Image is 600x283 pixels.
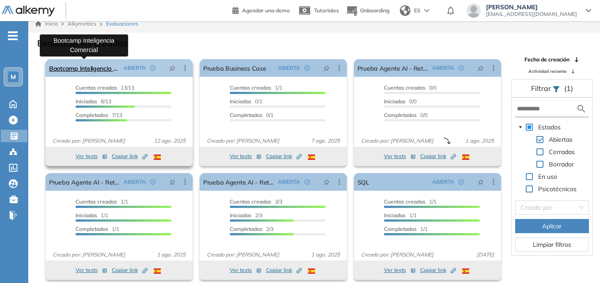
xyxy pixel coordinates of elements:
img: world [400,5,410,16]
button: Onboarding [346,1,389,20]
span: 1/1 [384,212,417,219]
span: Cerradas [549,148,575,156]
a: Prueba Agente AI - Retroalimentar - Efectivo [203,173,274,191]
button: Copiar link [112,265,148,275]
span: 13/13 [76,84,134,91]
span: 1/1 [230,84,282,91]
span: Cuentas creadas [230,198,271,205]
a: Inicio [35,20,58,28]
span: Completados [384,112,417,118]
span: Cuentas creadas [76,84,117,91]
span: Creado por: [PERSON_NAME] [357,137,437,145]
span: Copiar link [266,266,302,274]
span: Copiar link [266,152,302,160]
span: pushpin [169,178,175,185]
span: Actividad reciente [528,68,566,75]
img: arrow [424,9,429,12]
span: Psicotécnicos [536,184,578,194]
span: Completados [76,112,108,118]
span: [PERSON_NAME] [486,4,577,11]
img: ESP [154,268,161,274]
iframe: Chat Widget [556,241,600,283]
span: 1/1 [76,198,128,205]
span: 1/1 [384,226,428,232]
span: pushpin [478,178,484,185]
span: 1 ago. 2025 [153,251,189,259]
span: Cuentas creadas [76,198,117,205]
span: Iniciadas [384,212,406,219]
span: pushpin [478,64,484,72]
a: Bootcamp Inteligencia Comercial [49,59,120,77]
span: Limpiar filtros [533,240,571,249]
span: Iniciadas [230,212,251,219]
img: ESP [462,155,469,160]
h3: Evaluaciones creadas [37,38,127,49]
button: Ver tests [76,151,107,162]
div: Bootcamp Inteligencia Comercial [40,34,128,57]
span: Abiertas [547,134,574,145]
span: check-circle [304,65,310,71]
span: Iniciadas [384,98,406,105]
span: Iniciadas [76,212,97,219]
div: Widget de chat [556,241,600,283]
button: Aplicar [515,219,589,233]
span: Creado por: [PERSON_NAME] [203,251,283,259]
a: SQL [357,173,369,191]
button: Limpiar filtros [515,238,589,252]
span: En uso [536,171,559,182]
span: Completados [230,226,262,232]
span: Onboarding [360,7,389,14]
span: ABIERTA [278,178,300,186]
span: 7 ago. 2025 [308,137,343,145]
span: ABIERTA [124,64,146,72]
button: pushpin [471,175,490,189]
span: [EMAIL_ADDRESS][DOMAIN_NAME] [486,11,577,18]
span: ABIERTA [278,64,300,72]
span: 2/3 [230,226,273,232]
a: Agendar una demo [232,4,290,15]
i: - [8,35,18,37]
span: 1 ago. 2025 [462,137,497,145]
button: pushpin [163,61,182,75]
img: Logo [2,6,55,17]
span: Tutoriales [314,7,339,14]
span: caret-down [518,125,523,129]
span: Iniciadas [76,98,97,105]
span: 8/13 [76,98,111,105]
span: Copiar link [112,152,148,160]
span: 12 ago. 2025 [150,137,189,145]
span: 0/0 [384,112,428,118]
button: Ver tests [384,265,416,275]
span: Completados [76,226,108,232]
span: 7/13 [76,112,122,118]
span: check-circle [150,65,156,71]
span: Completados [230,112,262,118]
span: 1/1 [76,212,108,219]
button: Ver tests [76,265,107,275]
span: Estados [538,123,561,131]
span: Aplicar [542,221,562,231]
span: 0/0 [384,84,437,91]
span: Creado por: [PERSON_NAME] [49,251,129,259]
span: (1) [564,83,573,94]
span: Iniciadas [230,98,251,105]
span: Alkymetrics [68,20,96,27]
button: pushpin [317,175,336,189]
span: Creado por: [PERSON_NAME] [49,137,129,145]
span: pushpin [169,64,175,72]
span: Estados [536,122,562,132]
span: [DATE] [473,251,497,259]
button: pushpin [471,61,490,75]
span: ES [414,7,421,15]
span: Fecha de creación [524,56,570,64]
span: Copiar link [112,266,148,274]
button: Copiar link [420,265,456,275]
span: Cuentas creadas [384,198,425,205]
span: Filtrar [531,84,553,93]
span: check-circle [150,179,156,185]
span: Cuentas creadas [230,84,271,91]
img: ESP [462,268,469,274]
span: Abiertas [549,136,573,143]
span: Agendar una demo [242,7,290,14]
span: Copiar link [420,266,456,274]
